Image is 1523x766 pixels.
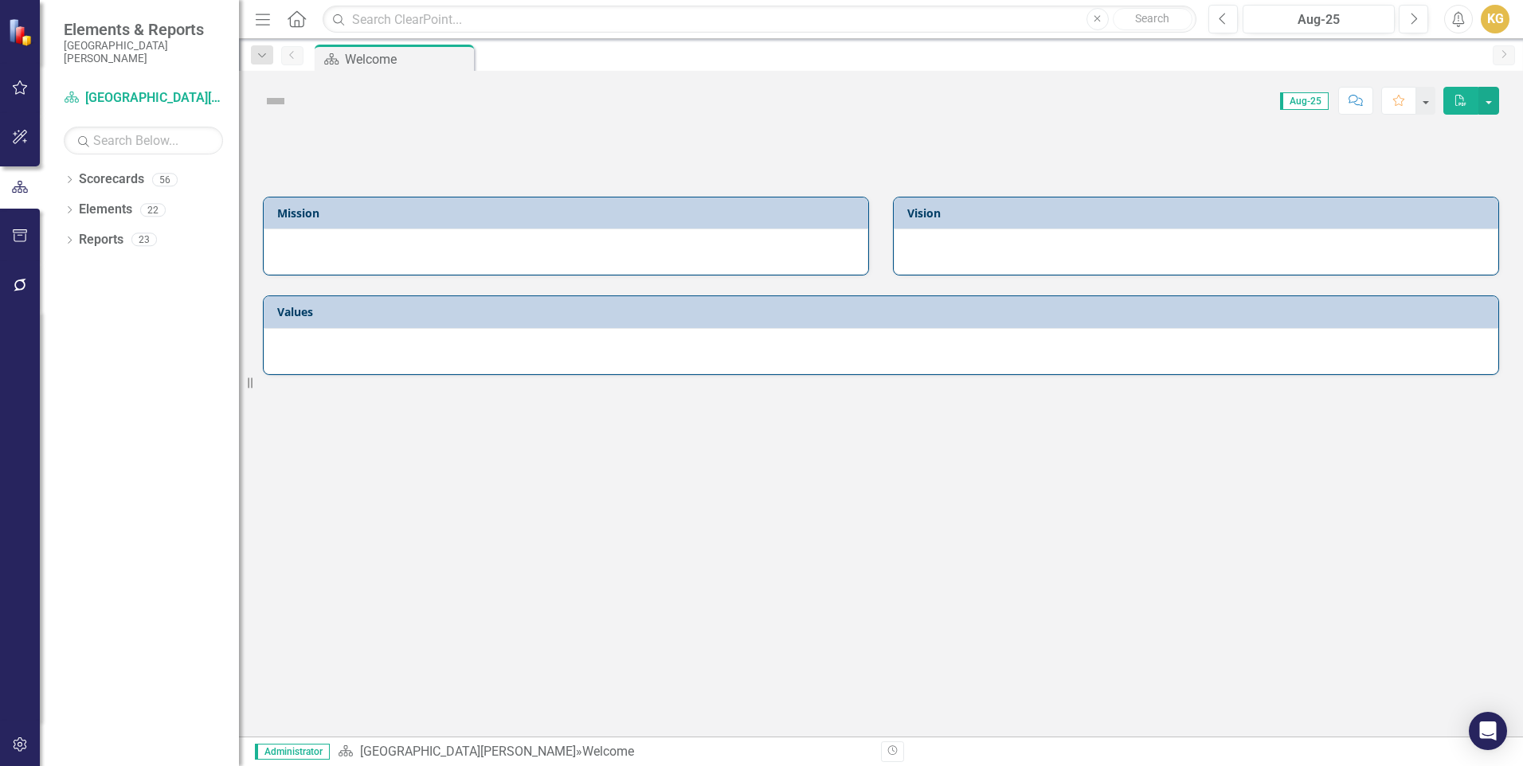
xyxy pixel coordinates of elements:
[1248,10,1389,29] div: Aug-25
[79,231,123,249] a: Reports
[338,743,869,761] div: »
[907,207,1490,219] h3: Vision
[131,233,157,247] div: 23
[345,49,470,69] div: Welcome
[64,89,223,107] a: [GEOGRAPHIC_DATA][PERSON_NAME]
[1481,5,1509,33] button: KG
[64,20,223,39] span: Elements & Reports
[140,203,166,217] div: 22
[8,18,36,46] img: ClearPoint Strategy
[263,88,288,114] img: Not Defined
[79,201,132,219] a: Elements
[277,207,860,219] h3: Mission
[1469,712,1507,750] div: Open Intercom Messenger
[79,170,144,189] a: Scorecards
[323,6,1196,33] input: Search ClearPoint...
[64,39,223,65] small: [GEOGRAPHIC_DATA][PERSON_NAME]
[582,744,634,759] div: Welcome
[1113,8,1192,30] button: Search
[255,744,330,760] span: Administrator
[152,173,178,186] div: 56
[360,744,576,759] a: [GEOGRAPHIC_DATA][PERSON_NAME]
[1280,92,1329,110] span: Aug-25
[1243,5,1395,33] button: Aug-25
[277,306,1490,318] h3: Values
[1135,12,1169,25] span: Search
[64,127,223,154] input: Search Below...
